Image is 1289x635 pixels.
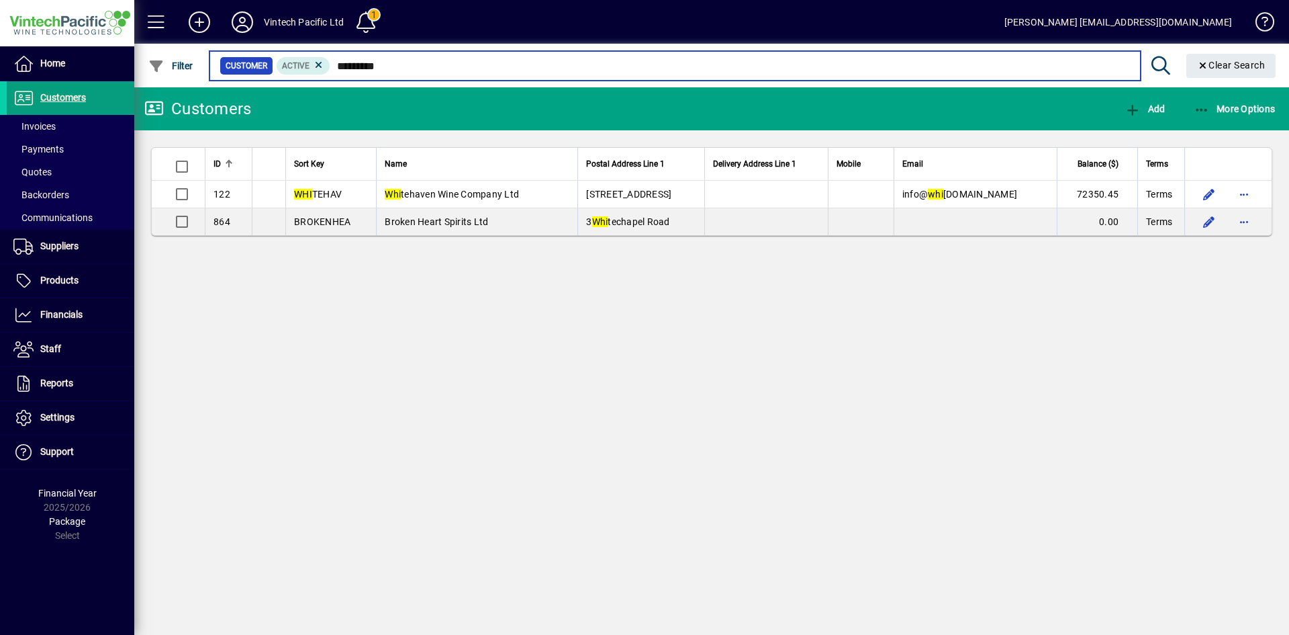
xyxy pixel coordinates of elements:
[148,60,193,71] span: Filter
[1078,157,1118,171] span: Balance ($)
[1004,11,1232,33] div: [PERSON_NAME] [EMAIL_ADDRESS][DOMAIN_NAME]
[1245,3,1272,46] a: Knowledge Base
[586,216,669,227] span: 3 techapel Road
[7,435,134,469] a: Support
[902,157,1049,171] div: Email
[928,189,943,200] em: whi
[294,216,350,227] span: BROKENHEA
[1125,103,1165,114] span: Add
[213,189,230,200] span: 122
[385,189,401,200] em: Whi
[1065,157,1131,171] div: Balance ($)
[7,183,134,206] a: Backorders
[1198,211,1220,232] button: Edit
[7,161,134,183] a: Quotes
[40,378,73,388] span: Reports
[13,189,69,200] span: Backorders
[294,189,342,200] span: TEHAV
[1190,97,1279,121] button: More Options
[7,401,134,435] a: Settings
[586,157,665,171] span: Postal Address Line 1
[1146,187,1172,201] span: Terms
[144,98,251,120] div: Customers
[40,309,83,320] span: Financials
[282,61,309,71] span: Active
[40,412,75,423] span: Settings
[40,241,79,251] span: Suppliers
[902,157,923,171] span: Email
[837,157,861,171] span: Mobile
[1057,208,1137,235] td: 0.00
[837,157,886,171] div: Mobile
[1233,183,1255,205] button: More options
[1233,211,1255,232] button: More options
[213,216,230,227] span: 864
[385,189,519,200] span: tehaven Wine Company Ltd
[7,115,134,138] a: Invoices
[40,92,86,103] span: Customers
[40,275,79,286] span: Products
[713,157,796,171] span: Delivery Address Line 1
[40,446,74,457] span: Support
[1198,183,1220,205] button: Edit
[385,157,569,171] div: Name
[277,57,330,75] mat-chip: Activation Status: Active
[7,333,134,366] a: Staff
[7,47,134,81] a: Home
[592,216,608,227] em: Whi
[1146,215,1172,228] span: Terms
[226,59,267,73] span: Customer
[40,58,65,69] span: Home
[1197,60,1266,71] span: Clear Search
[145,54,197,78] button: Filter
[178,10,221,34] button: Add
[7,298,134,332] a: Financials
[385,216,488,227] span: Broken Heart Spirits Ltd
[1121,97,1168,121] button: Add
[40,343,61,354] span: Staff
[1186,54,1276,78] button: Clear
[294,157,324,171] span: Sort Key
[7,264,134,298] a: Products
[213,157,244,171] div: ID
[1194,103,1276,114] span: More Options
[586,189,671,200] span: [STREET_ADDRESS]
[1057,181,1137,208] td: 72350.45
[49,516,85,527] span: Package
[13,167,52,177] span: Quotes
[13,144,64,155] span: Payments
[264,11,344,33] div: Vintech Pacific Ltd
[13,121,56,132] span: Invoices
[7,367,134,400] a: Reports
[902,189,1017,200] span: info@ [DOMAIN_NAME]
[213,157,221,171] span: ID
[38,488,97,499] span: Financial Year
[221,10,264,34] button: Profile
[385,157,407,171] span: Name
[294,189,312,200] em: WHI
[7,230,134,263] a: Suppliers
[1146,157,1168,171] span: Terms
[7,206,134,229] a: Communications
[13,212,93,223] span: Communications
[7,138,134,161] a: Payments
